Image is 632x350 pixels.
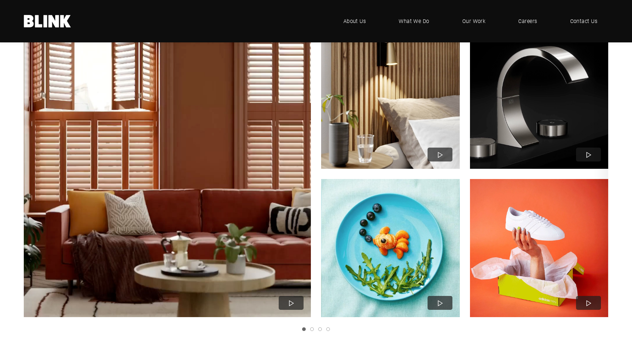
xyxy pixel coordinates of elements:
a: Slide 3 [318,327,322,331]
a: Slide 1 [302,327,306,331]
a: Careers [507,10,548,32]
img: blink-animated-fashion-sequence.jpg [470,179,609,317]
a: Slide 2 [310,327,314,331]
img: lampenwelt_master_001.jpg [321,30,460,169]
a: Next slide [594,30,608,317]
span: Careers [518,17,537,25]
a: Previous slide [24,30,38,317]
a: Home [24,15,71,27]
img: blink-animated-food-sequence.jpg [321,179,460,317]
span: Contact Us [570,17,598,25]
img: shutterly_fabulous_tv_2024_youtube_v4-1080p.jpg [10,16,326,332]
a: Slide 4 [326,327,330,331]
a: Our Work [451,10,497,32]
span: About Us [343,17,366,25]
li: 1 of 4 [19,30,608,317]
img: dornbracht-final-4k-2mp4-1080p.jpg [470,30,609,169]
a: About Us [332,10,377,32]
span: Our Work [462,17,486,25]
span: What We Do [399,17,429,25]
a: Contact Us [559,10,609,32]
a: What We Do [388,10,440,32]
